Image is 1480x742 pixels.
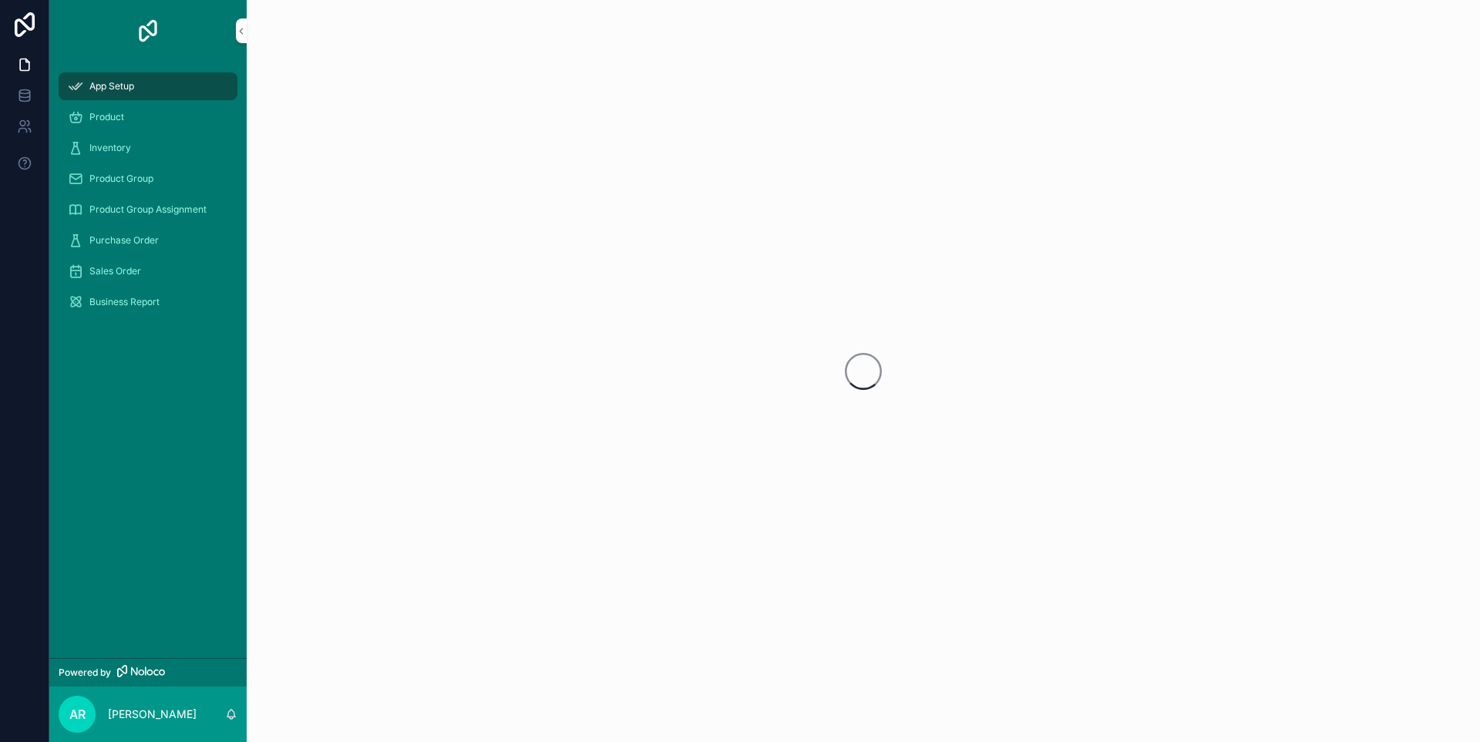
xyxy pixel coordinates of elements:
[59,103,237,131] a: Product
[136,18,160,43] img: App logo
[89,111,124,123] span: Product
[49,62,247,336] div: scrollable content
[89,80,134,92] span: App Setup
[89,265,141,277] span: Sales Order
[59,227,237,254] a: Purchase Order
[69,705,86,724] span: AR
[59,134,237,162] a: Inventory
[59,72,237,100] a: App Setup
[49,658,247,687] a: Powered by
[59,666,111,679] span: Powered by
[59,288,237,316] a: Business Report
[108,707,197,722] p: [PERSON_NAME]
[59,257,237,285] a: Sales Order
[89,234,159,247] span: Purchase Order
[59,196,237,223] a: Product Group Assignment
[89,142,131,154] span: Inventory
[89,296,160,308] span: Business Report
[89,203,207,216] span: Product Group Assignment
[59,165,237,193] a: Product Group
[89,173,153,185] span: Product Group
